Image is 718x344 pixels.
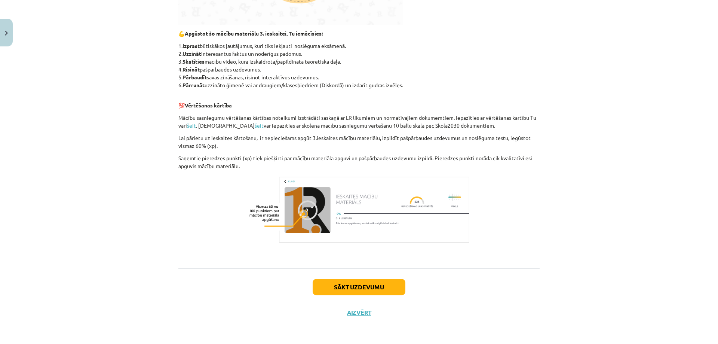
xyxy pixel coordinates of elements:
[178,154,540,170] p: Saņemtie pieredzes punkti (xp) tiek piešķirti par mācību materiāla apguvi un pašpārbaudes uzdevum...
[255,122,264,129] a: šeit
[178,30,540,37] p: 💪
[178,134,540,150] p: Lai pārietu uz ieskaites kārtošanu, ir nepieciešams apgūt 3.ieskaites mācību materiālu, izpildīt ...
[182,82,205,88] b: Pārrunāt
[182,66,200,73] b: Risināt
[187,122,196,129] a: šeit
[178,42,540,89] p: 1. būtiskākos jautājumus, kuri tiks iekļauti noslēguma eksāmenā. 2. interesantus faktus un noderī...
[185,30,323,37] b: Apgūstot šo mācību materiālu 3. ieskaitei, Tu iemācīsies:
[178,94,540,109] p: 💯
[182,50,201,57] b: Uzzināt
[182,74,207,80] b: Pārbaudīt
[182,58,205,65] b: Skatīties
[345,309,373,316] button: Aizvērt
[5,31,8,36] img: icon-close-lesson-0947bae3869378f0d4975bcd49f059093ad1ed9edebbc8119c70593378902aed.svg
[185,102,232,109] b: Vērtēšanas kārtība
[182,42,200,49] b: Izprast
[313,279,405,295] button: Sākt uzdevumu
[178,114,540,130] p: Mācību sasniegumu vērtēšanas kārtības noteikumi izstrādāti saskaņā ar LR likumiem un normatīvajie...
